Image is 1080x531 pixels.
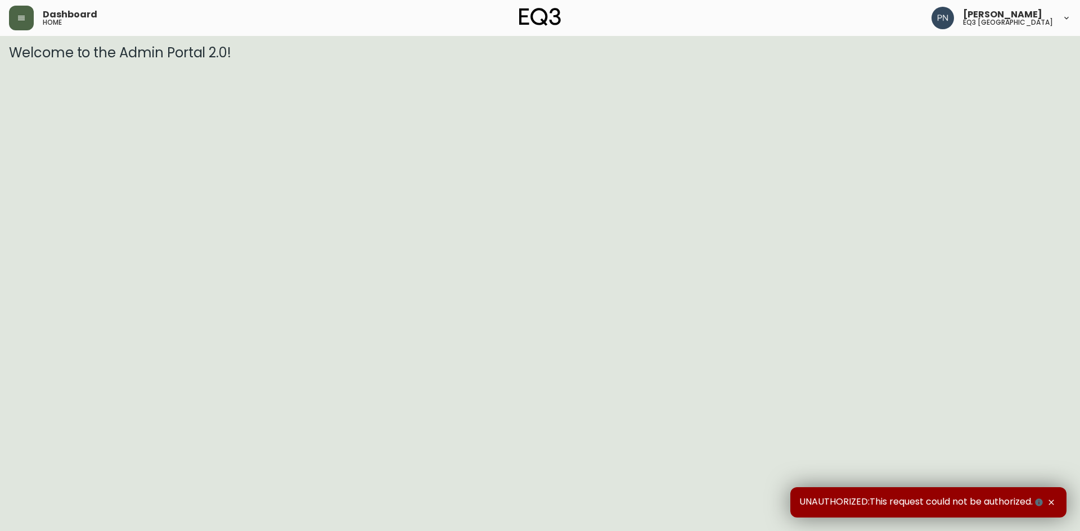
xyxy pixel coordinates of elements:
img: logo [519,8,561,26]
h3: Welcome to the Admin Portal 2.0! [9,45,1071,61]
img: 496f1288aca128e282dab2021d4f4334 [931,7,954,29]
h5: home [43,19,62,26]
h5: eq3 [GEOGRAPHIC_DATA] [963,19,1053,26]
span: Dashboard [43,10,97,19]
span: UNAUTHORIZED:This request could not be authorized. [799,496,1045,509]
span: [PERSON_NAME] [963,10,1042,19]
